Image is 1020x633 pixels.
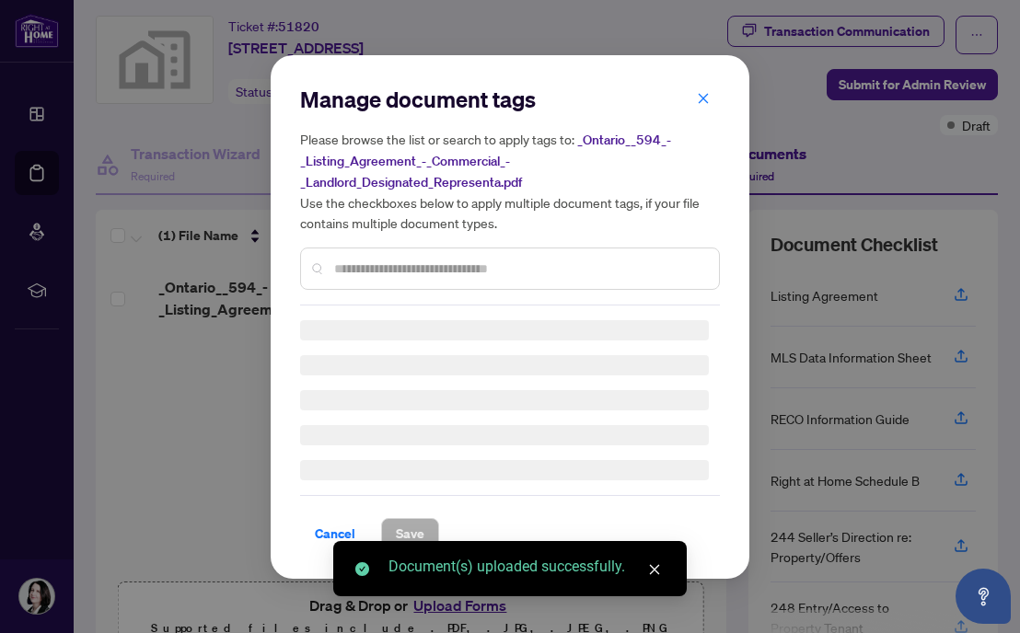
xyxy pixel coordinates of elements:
h5: Please browse the list or search to apply tags to: Use the checkboxes below to apply multiple doc... [300,129,720,233]
div: Document(s) uploaded successfully. [388,556,665,578]
button: Open asap [956,569,1011,624]
button: Save [381,518,439,549]
a: Close [644,559,665,580]
h2: Manage document tags [300,85,720,114]
span: close [648,563,661,576]
span: check-circle [355,562,369,576]
span: Cancel [315,519,355,548]
span: close [697,91,710,104]
span: _Ontario__594_-_Listing_Agreement_-_Commercial_-_Landlord_Designated_Representa.pdf [300,132,671,190]
button: Cancel [300,518,370,549]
